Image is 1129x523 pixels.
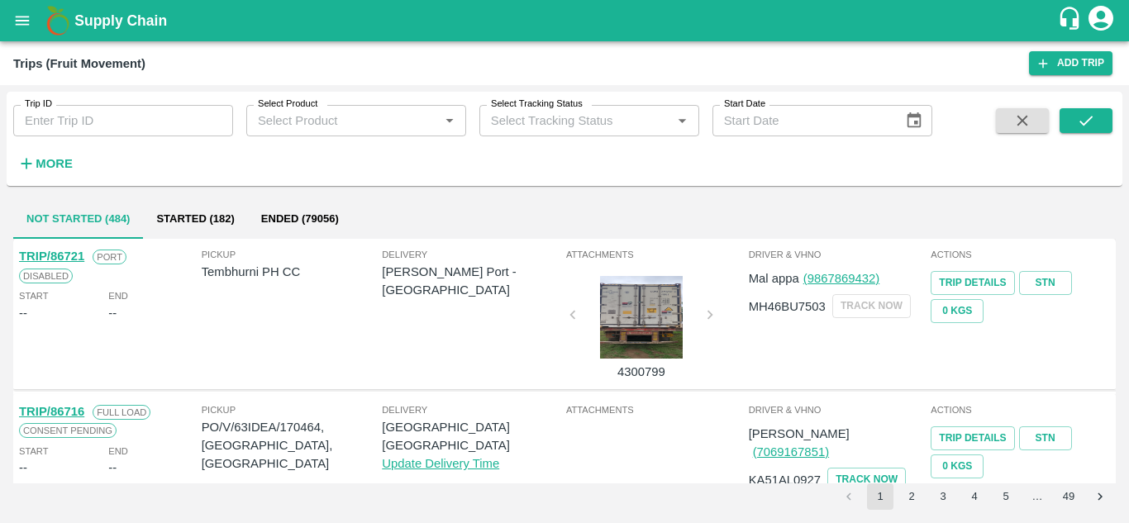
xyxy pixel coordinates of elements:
button: Go to page 2 [898,483,925,510]
p: PO/V/63IDEA/170464, [GEOGRAPHIC_DATA], [GEOGRAPHIC_DATA] [202,418,383,473]
a: (9867869432) [803,272,879,285]
p: [PERSON_NAME] Port - [GEOGRAPHIC_DATA] [382,263,563,300]
span: Attachments [566,247,746,262]
div: Trips (Fruit Movement) [13,53,145,74]
nav: pagination navigation [833,483,1116,510]
button: 0 Kgs [931,299,984,323]
strong: More [36,157,73,170]
div: -- [108,304,117,322]
input: Start Date [712,105,893,136]
label: Trip ID [25,97,52,111]
div: -- [19,459,27,477]
label: Start Date [724,97,765,111]
button: Not Started (484) [13,199,143,239]
span: Port [93,250,126,264]
a: (7069167851) [753,445,829,459]
a: STN [1019,271,1072,295]
input: Enter Trip ID [13,105,233,136]
span: Delivery [382,247,563,262]
a: Trip Details [931,271,1014,295]
button: Go to page 49 [1055,483,1082,510]
p: [GEOGRAPHIC_DATA] [GEOGRAPHIC_DATA] [382,418,563,455]
button: TRACK NOW [827,468,906,492]
span: Pickup [202,247,383,262]
span: Actions [931,402,1110,417]
div: -- [19,304,27,322]
div: account of current user [1086,3,1116,38]
span: End [108,288,128,303]
a: TRIP/86721 [19,250,84,263]
button: Choose date [898,105,930,136]
button: Started (182) [143,199,247,239]
span: Delivery [382,402,563,417]
div: -- [108,459,117,477]
label: Select Product [258,97,317,111]
button: Go to next page [1087,483,1113,510]
button: page 1 [867,483,893,510]
button: 0 Kgs [931,454,984,478]
span: Attachments [566,402,746,417]
span: Consent Pending [19,423,117,438]
span: Start [19,444,48,459]
a: Update Delivery Time [382,457,499,470]
span: Driver & VHNo [749,402,928,417]
button: Go to page 5 [993,483,1019,510]
b: Supply Chain [74,12,167,29]
p: 4300799 [579,363,703,381]
button: open drawer [3,2,41,40]
a: STN [1019,426,1072,450]
p: KA51AL0927 [749,471,822,489]
span: Disabled [19,269,73,283]
span: Actions [931,247,1110,262]
button: Go to page 4 [961,483,988,510]
div: … [1024,489,1050,505]
span: Start [19,288,48,303]
button: Open [439,110,460,131]
span: Driver & VHNo [749,247,928,262]
a: Add Trip [1029,51,1112,75]
button: More [13,150,77,178]
button: Ended (79056) [248,199,352,239]
div: customer-support [1057,6,1086,36]
input: Select Tracking Status [484,110,645,131]
span: Mal appa [749,272,799,285]
span: Full Load [93,405,150,420]
a: Trip Details [931,426,1014,450]
p: MH46BU7503 [749,297,826,316]
span: Pickup [202,402,383,417]
a: Supply Chain [74,9,1057,32]
button: Go to page 3 [930,483,956,510]
img: logo [41,4,74,37]
span: End [108,444,128,459]
label: Select Tracking Status [491,97,583,111]
button: Open [671,110,693,131]
span: [PERSON_NAME] [749,427,850,440]
input: Select Product [251,110,434,131]
p: Tembhurni PH CC [202,263,383,281]
a: TRIP/86716 [19,405,84,418]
